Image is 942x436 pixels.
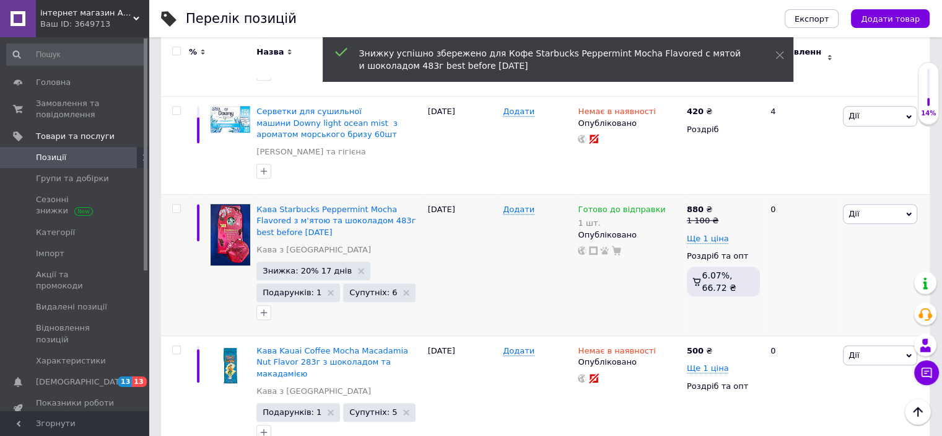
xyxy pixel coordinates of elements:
div: Ваш ID: 3649713 [40,19,149,30]
span: Характеристики [36,355,106,367]
div: ₴ [687,345,712,357]
button: Наверх [905,399,931,425]
span: Замовлення та повідомлення [36,98,115,120]
span: 13 [118,376,132,387]
span: Додати [503,205,534,215]
span: Готово до відправки [578,205,665,218]
span: Позиції [36,152,66,163]
span: Подарунків: 1 [263,288,321,296]
div: ₴ [687,204,718,215]
span: Сезонні знижки [36,194,115,216]
div: Роздріб та опт [687,381,760,392]
span: Видалені позиції [36,301,107,313]
div: Опубліковано [578,357,680,368]
div: [DATE] [425,97,500,195]
span: Показники роботи компанії [36,398,115,420]
span: Подарунків: 1 [263,408,321,416]
span: Супутніх: 5 [349,408,397,416]
span: 13 [132,376,146,387]
span: Знижка: 20% 17 днів [263,267,352,275]
span: Відновлення позицій [36,323,115,345]
div: 14% [918,109,938,118]
div: Роздріб [687,124,760,135]
span: Групи та добірки [36,173,109,184]
button: Чат з покупцем [914,360,939,385]
span: Категорії [36,227,75,238]
span: інтернет магазин Америка_поруч [40,7,133,19]
div: 1 100 ₴ [687,215,718,226]
b: 420 [687,107,704,116]
span: Немає в наявності [578,346,655,359]
img: Салфетки для сушильной машины Dowsny light ocean mist 60шт [211,106,250,133]
div: 1 шт. [578,218,665,228]
img: Кофе Kauai Coffee Mocha Macadamia Nut 283г [211,345,250,385]
span: Дії [848,209,859,218]
span: Товари та послуги [36,131,115,142]
span: Імпорт [36,248,64,259]
span: Головна [36,77,71,88]
span: [DEMOGRAPHIC_DATA] [36,376,128,388]
div: [DATE] [425,195,500,336]
a: Кава з [GEOGRAPHIC_DATA] [256,386,371,397]
span: Додати товар [861,14,920,24]
b: 500 [687,346,704,355]
span: Експорт [795,14,829,24]
span: 6.07%, 66.72 ₴ [702,270,736,293]
div: Опубліковано [578,118,680,129]
span: Ще 1 ціна [687,363,729,373]
span: Немає в наявності [578,107,655,120]
a: Кава з [GEOGRAPHIC_DATA] [256,244,371,256]
input: Пошук [6,43,146,66]
div: Перелік позицій [186,12,297,25]
span: Назва [256,47,284,58]
div: 4 [763,97,840,195]
a: Кава Kauai Coffee Mocha Macadamia Nut Flavor 283г з шоколадом та макадамією [256,346,408,378]
div: ₴ [687,106,712,117]
div: 0 [763,195,840,336]
b: 880 [687,205,704,214]
a: [PERSON_NAME] та гігієна [256,146,365,158]
span: Додати [503,346,534,356]
div: Роздріб та опт [687,251,760,262]
span: Дії [848,111,859,120]
span: Ще 1 ціна [687,234,729,244]
span: % [189,47,197,58]
span: Додати [503,107,534,117]
div: Опубліковано [578,229,680,241]
button: Експорт [785,9,839,28]
span: Акції та промокоди [36,269,115,291]
span: Супутніх: 6 [349,288,397,296]
span: Замовлення [770,47,824,69]
a: Серветки для сушильної машини Downy light ocean mist з ароматом морського бризу 60шт [256,107,398,138]
img: Кофе Starbucks Peppermint Mocha Flavored с мятой и шоколадом 483г best before 22.03.2025 [211,204,250,265]
span: Дії [848,350,859,360]
button: Додати товар [851,9,930,28]
a: Кава Starbucks Peppermint Mocha Flavored з м'ятою та шоколадом 483г best before [DATE] [256,205,416,236]
div: Знижку успішно збережено для Кофе Starbucks Peppermint Mocha Flavored с мятой и шоколадом 483г be... [359,47,744,72]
